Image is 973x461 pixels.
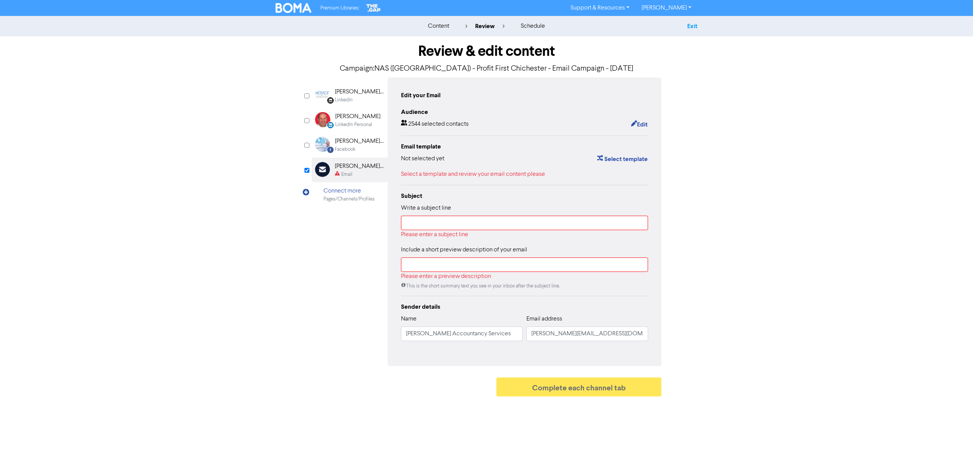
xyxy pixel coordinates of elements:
div: Pages/Channels/Profiles [323,196,375,203]
div: [PERSON_NAME] Accountancy ServicesEmail [312,158,388,182]
div: content [428,22,449,31]
div: Facebook [335,146,355,153]
div: Please enter a preview description [401,272,648,281]
div: Connect more [323,186,375,196]
span: Premium Libraries: [320,6,359,11]
div: 2544 selected contacts [401,120,469,129]
iframe: Chat Widget [935,425,973,461]
div: Email [341,171,352,178]
a: Exit [687,22,697,30]
img: BOMA Logo [276,3,311,13]
div: LinkedIn [335,96,353,104]
div: This is the short summary text you see in your inbox after the subject line. [401,283,648,290]
a: [PERSON_NAME] [635,2,697,14]
label: Include a short preview description of your email [401,245,527,254]
div: [PERSON_NAME] Accountancy Services [335,162,383,171]
div: Linkedin [PERSON_NAME] AccountancyLinkedIn [312,83,388,108]
a: Support & Resources [564,2,635,14]
button: Edit [631,120,648,129]
div: Edit your Email [401,91,441,100]
div: [PERSON_NAME] Accountancy [335,87,383,96]
img: Facebook [315,137,330,152]
div: Audience [401,107,648,117]
button: Select template [597,154,648,164]
div: Select a template and review your email content please [401,170,648,179]
button: Complete each channel tab [496,377,661,396]
div: [PERSON_NAME] Accountancy Services [335,137,383,146]
div: Facebook [PERSON_NAME] Accountancy ServicesFacebook [312,133,388,157]
div: Please enter a subject line [401,230,648,239]
div: Not selected yet [401,154,444,164]
label: Email address [526,314,562,324]
div: [PERSON_NAME] [335,112,380,121]
div: review [465,22,505,31]
img: LinkedinPersonal [315,112,330,127]
img: The Gap [365,3,382,13]
div: LinkedIn Personal [335,121,372,128]
div: LinkedinPersonal [PERSON_NAME]LinkedIn Personal [312,108,388,133]
div: Connect morePages/Channels/Profiles [312,182,388,207]
div: Subject [401,191,648,201]
label: Write a subject line [401,204,451,213]
label: Name [401,314,417,324]
div: Email template [401,142,648,151]
div: Sender details [401,302,648,311]
div: schedule [521,22,545,31]
p: Campaign: NAS ([GEOGRAPHIC_DATA]) - Profit First Chichester - Email Campaign - [DATE] [312,63,661,74]
h1: Review & edit content [312,43,661,60]
img: Linkedin [315,87,330,103]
